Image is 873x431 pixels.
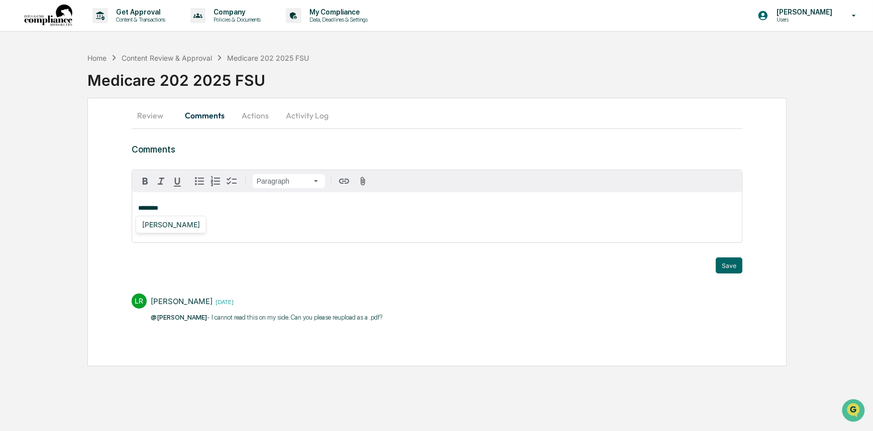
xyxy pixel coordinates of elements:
[10,21,183,37] p: How can we help?
[132,294,147,309] div: LR
[6,141,67,160] a: 🔎Data Lookup
[769,8,837,16] p: [PERSON_NAME]
[24,5,72,27] img: logo
[227,54,309,62] div: Medicare 202 2025 FSU
[71,170,122,178] a: Powered byPylon
[6,122,69,140] a: 🖐️Preclearance
[20,126,65,136] span: Preclearance
[169,173,185,189] button: Underline
[253,174,325,188] button: Block type
[10,147,18,155] div: 🔎
[73,127,81,135] div: 🗄️
[278,103,337,127] button: Activity Log
[171,80,183,92] button: Start new chat
[716,257,742,273] button: Save
[20,146,63,156] span: Data Lookup
[108,16,170,23] p: Content & Transactions
[69,122,129,140] a: 🗄️Attestations
[132,103,177,127] button: Review
[841,398,868,425] iframe: Open customer support
[301,16,373,23] p: Data, Deadlines & Settings
[233,103,278,127] button: Actions
[100,170,122,178] span: Pylon
[10,127,18,135] div: 🖐️
[34,77,165,87] div: Start new chat
[301,8,373,16] p: My Compliance
[151,313,382,323] p: - I cannot read this on my side. Can you please reupload as a .pdf?​
[10,77,28,95] img: 1746055101610-c473b297-6a78-478c-a979-82029cc54cd1
[83,126,125,136] span: Attestations
[132,103,743,127] div: secondary tabs example
[212,297,234,306] time: Wednesday, September 3, 2025 at 2:31:33 PM MDT
[205,8,266,16] p: Company
[151,314,207,321] span: @[PERSON_NAME]
[769,16,837,23] p: Users
[153,173,169,189] button: Italic
[108,8,170,16] p: Get Approval
[87,54,106,62] div: Home
[87,63,873,89] div: Medicare 202 2025 FSU
[122,54,212,62] div: Content Review & Approval
[354,175,372,188] button: Attach files
[138,218,204,231] div: [PERSON_NAME]
[151,297,212,306] div: [PERSON_NAME]
[205,16,266,23] p: Policies & Documents
[137,173,153,189] button: Bold
[132,144,743,155] h3: Comments
[177,103,233,127] button: Comments
[34,87,127,95] div: We're available if you need us!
